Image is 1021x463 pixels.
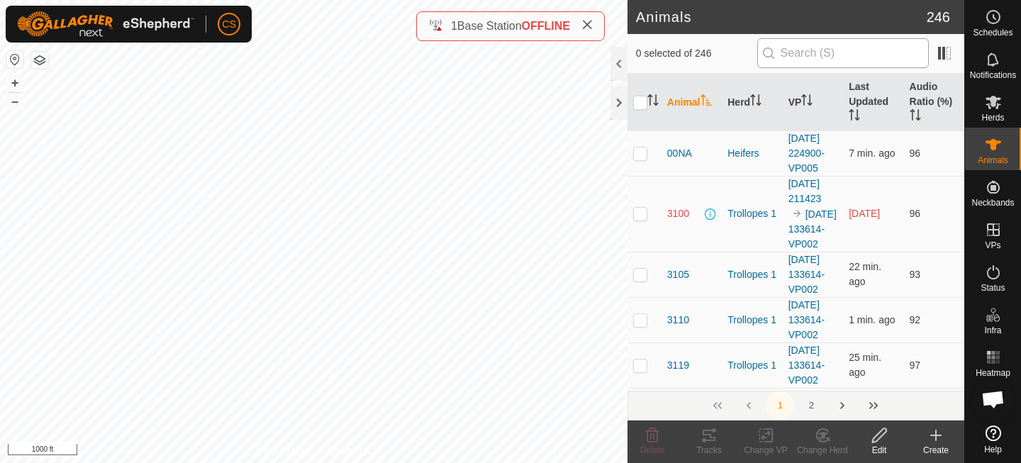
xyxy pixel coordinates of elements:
a: [DATE] 133614-VP002 [788,254,825,295]
span: 1 [451,20,457,32]
p-sorticon: Activate to sort [849,111,860,123]
span: Base Station [457,20,522,32]
button: Map Layers [31,52,48,69]
div: Tracks [681,444,737,457]
span: Animals [978,156,1008,164]
p-sorticon: Activate to sort [647,96,659,108]
button: + [6,74,23,91]
span: Neckbands [971,199,1014,207]
span: 3110 [667,313,689,328]
a: [DATE] 211423 [788,178,822,204]
button: – [6,93,23,110]
p-sorticon: Activate to sort [910,111,921,123]
span: 96 [910,208,921,219]
span: 3119 [667,358,689,373]
th: Animal [662,74,722,131]
div: Heifers [727,146,776,161]
span: 93 [910,269,921,280]
p-sorticon: Activate to sort [701,96,712,108]
a: [DATE] 133614-VP002 [788,208,837,250]
p-sorticon: Activate to sort [750,96,761,108]
span: 97 [910,359,921,371]
a: Privacy Policy [257,445,311,457]
span: Sep 5, 2025, 4:00 PM [849,261,881,287]
span: Heatmap [976,369,1010,377]
a: [DATE] 133614-VP002 [788,345,825,386]
a: Contact Us [328,445,369,457]
span: 246 [927,6,950,28]
button: Last Page [859,391,888,420]
button: Next Page [828,391,857,420]
div: Trollopes 1 [727,313,776,328]
span: Delete [640,445,665,455]
span: Help [984,445,1002,454]
div: Create [908,444,964,457]
span: Sep 5, 2025, 4:22 PM [849,314,895,325]
th: Audio Ratio (%) [904,74,964,131]
span: 92 [910,314,921,325]
button: 2 [797,391,825,420]
th: VP [783,74,843,131]
div: Trollopes 1 [727,358,776,373]
h2: Animals [636,9,927,26]
p-sorticon: Activate to sort [801,96,813,108]
span: Infra [984,326,1001,335]
button: Reset Map [6,51,23,68]
div: Edit [851,444,908,457]
div: Change VP [737,444,794,457]
a: Help [965,420,1021,459]
span: Herds [981,113,1004,122]
div: Trollopes 1 [727,267,776,282]
div: Change Herd [794,444,851,457]
span: Sep 5, 2025, 4:16 PM [849,147,895,159]
a: [DATE] 224900-VP005 [788,133,825,174]
span: 3105 [667,267,689,282]
span: 0 selected of 246 [636,46,757,61]
input: Search (S) [757,38,929,68]
span: Sep 5, 2025, 3:58 PM [849,352,881,378]
img: to [791,208,803,219]
th: Last Updated [843,74,903,131]
button: 1 [766,391,794,420]
div: Trollopes 1 [727,206,776,221]
a: Open chat [972,378,1015,420]
span: 96 [910,147,921,159]
span: Aug 8, 2025, 3:47 PM [849,208,880,219]
a: [DATE] 133614-VP002 [788,299,825,340]
span: Notifications [970,71,1016,79]
span: Schedules [973,28,1012,37]
a: [DATE] 133614-VP002 [788,390,825,431]
span: 00NA [667,146,692,161]
span: 3100 [667,206,689,221]
span: Status [981,284,1005,292]
span: CS [222,17,235,32]
span: OFFLINE [522,20,570,32]
th: Herd [722,74,782,131]
img: Gallagher Logo [17,11,194,37]
span: VPs [985,241,1000,250]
